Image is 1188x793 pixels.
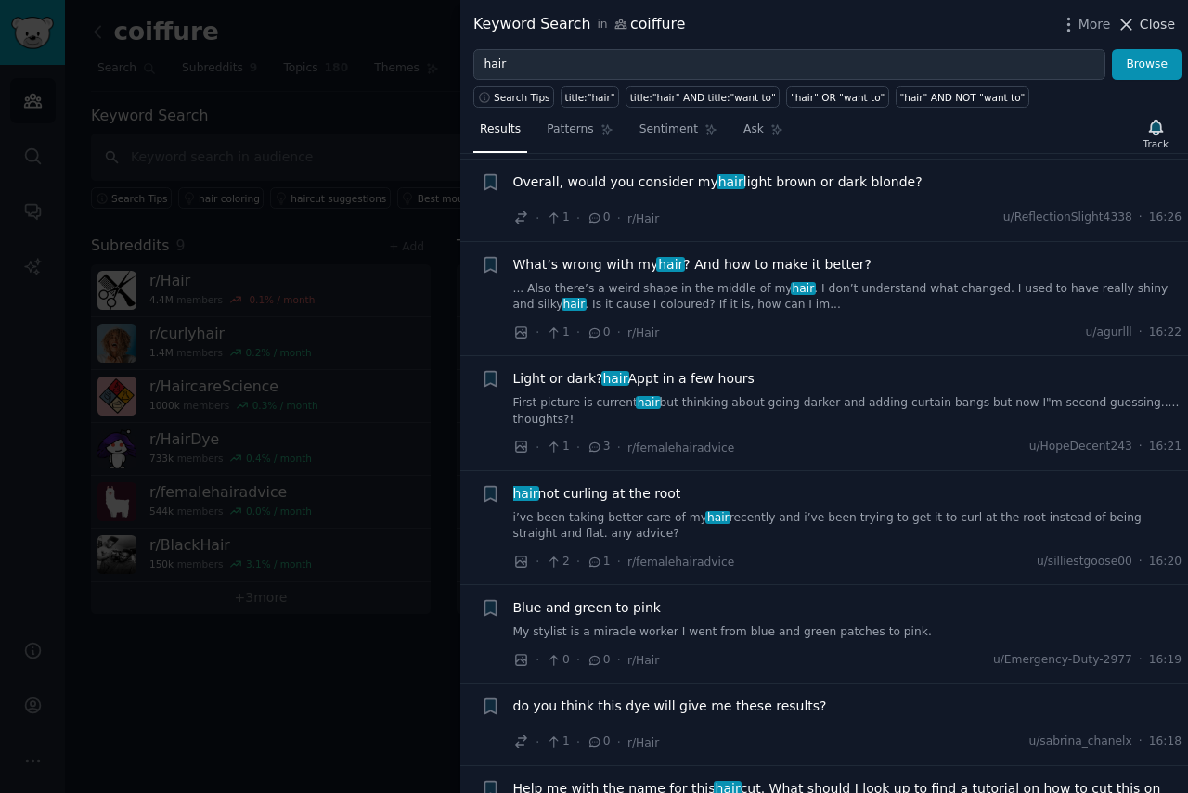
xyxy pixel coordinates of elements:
a: hairnot curling at the root [513,484,681,504]
a: ... Also there’s a weird shape in the middle of myhair. I don’t understand what changed. I used t... [513,281,1182,313]
span: u/ReflectionSlight4338 [1003,210,1132,226]
span: More [1078,15,1111,34]
span: · [1139,734,1143,750]
span: · [617,323,621,342]
button: Browse [1112,49,1182,81]
span: hair [656,257,685,272]
button: Search Tips [473,86,554,108]
span: 2 [546,554,569,570]
a: do you think this dye will give me these results? [513,697,827,716]
span: · [576,650,580,670]
div: title:"hair" AND title:"want to" [630,91,776,104]
span: · [1139,210,1143,226]
span: 0 [546,652,569,669]
span: 0 [587,210,610,226]
span: 1 [546,439,569,455]
span: hair [705,511,730,524]
a: Sentiment [633,115,724,153]
span: r/Hair [627,326,659,339]
span: 0 [587,652,610,669]
a: Results [473,115,527,153]
span: · [576,733,580,752]
span: 16:26 [1149,210,1182,226]
input: Try a keyword related to your business [473,49,1105,81]
span: · [576,552,580,571]
span: · [1139,652,1143,669]
span: 16:19 [1149,652,1182,669]
div: "hair" AND NOT "want to" [899,91,1025,104]
span: · [617,438,621,457]
span: Search Tips [494,91,550,104]
span: 16:21 [1149,439,1182,455]
span: Close [1140,15,1175,34]
a: "hair" AND NOT "want to" [896,86,1029,108]
span: r/Hair [627,736,659,749]
div: Track [1143,137,1169,150]
span: hair [601,371,630,386]
a: "hair" OR "want to" [786,86,889,108]
span: u/Emergency-Duty-2977 [993,652,1132,669]
div: "hair" OR "want to" [791,91,885,104]
span: · [1139,439,1143,455]
span: Sentiment [639,122,698,138]
div: Keyword Search coiffure [473,13,685,36]
span: Ask [743,122,764,138]
span: · [617,733,621,752]
span: hair [511,486,540,501]
span: u/sabrina_chanelx [1028,734,1131,750]
span: u/HopeDecent243 [1029,439,1132,455]
span: u/agurlll [1086,325,1132,341]
span: Blue and green to pink [513,598,661,618]
span: · [1139,554,1143,570]
span: r/femalehairadvice [627,441,734,454]
span: 1 [587,554,610,570]
span: r/Hair [627,212,659,225]
span: Patterns [547,122,593,138]
button: Track [1137,114,1175,153]
span: · [617,650,621,670]
span: · [536,323,539,342]
span: 16:20 [1149,554,1182,570]
div: title:"hair" [565,91,615,104]
a: i’ve been taking better care of myhairrecently and i’ve been trying to get it to curl at the root... [513,510,1182,543]
span: 0 [587,734,610,750]
span: · [617,209,621,228]
span: 16:22 [1149,325,1182,341]
span: u/silliestgoose00 [1037,554,1132,570]
span: Results [480,122,521,138]
span: · [1139,325,1143,341]
span: hair [562,298,587,311]
a: First picture is currenthairbut thinking about going darker and adding curtain bangs but now I"m ... [513,395,1182,428]
span: 3 [587,439,610,455]
span: 1 [546,210,569,226]
span: · [617,552,621,571]
span: · [576,438,580,457]
button: More [1059,15,1111,34]
a: What’s wrong with myhair? And how to make it better? [513,255,872,275]
span: · [536,733,539,752]
span: 1 [546,325,569,341]
span: hair [717,174,745,189]
span: · [536,650,539,670]
span: · [576,323,580,342]
a: Ask [737,115,790,153]
span: 0 [587,325,610,341]
a: My stylist is a miracle worker I went from blue and green patches to pink. [513,624,1182,641]
span: r/femalehairadvice [627,556,734,569]
a: Light or dark?hairAppt in a few hours [513,369,755,389]
span: What’s wrong with my ? And how to make it better? [513,255,872,275]
span: Light or dark? Appt in a few hours [513,369,755,389]
span: hair [636,396,661,409]
span: · [576,209,580,228]
span: hair [791,282,816,295]
a: Patterns [540,115,619,153]
span: · [536,209,539,228]
a: title:"hair" AND title:"want to" [626,86,780,108]
a: Overall, would you consider myhairlight brown or dark blonde? [513,173,923,192]
span: in [597,17,607,33]
button: Close [1117,15,1175,34]
span: not curling at the root [513,484,681,504]
a: title:"hair" [561,86,619,108]
span: Overall, would you consider my light brown or dark blonde? [513,173,923,192]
